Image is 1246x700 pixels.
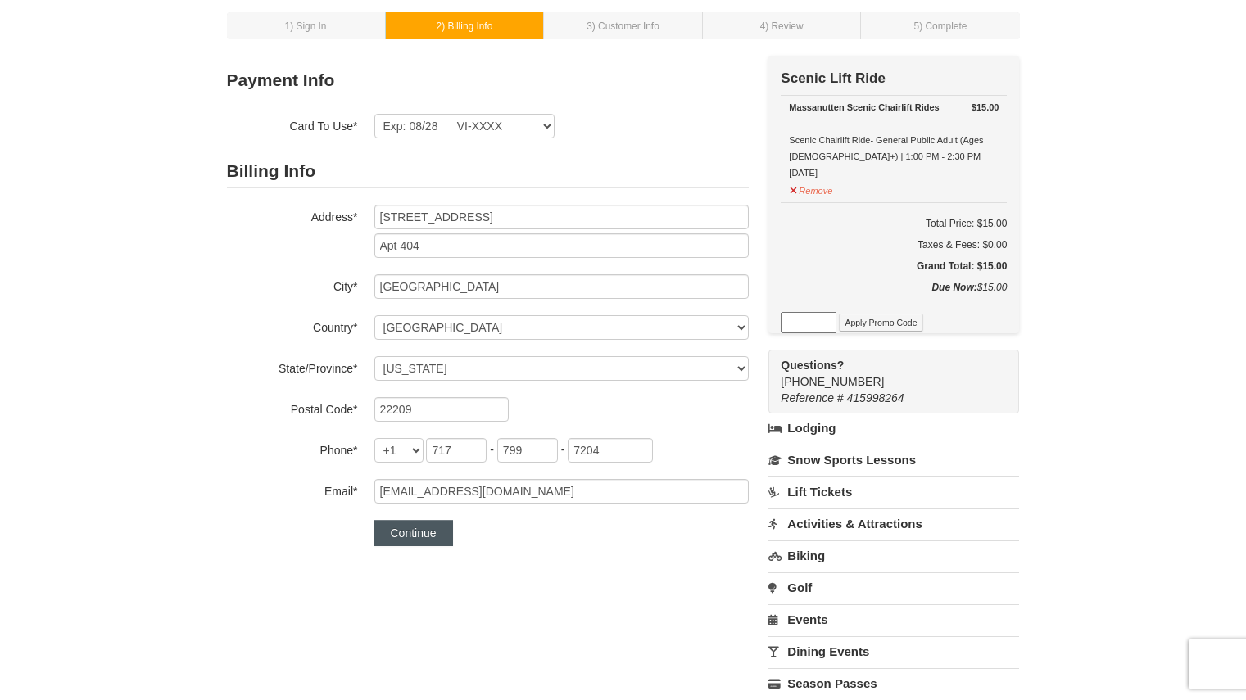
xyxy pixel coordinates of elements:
h2: Billing Info [227,155,749,188]
input: Billing Info [374,205,749,229]
small: 3 [587,20,659,32]
div: Scenic Chairlift Ride- General Public Adult (Ages [DEMOGRAPHIC_DATA]+) | 1:00 PM - 2:30 PM [DATE] [789,99,999,181]
span: ) Customer Info [592,20,659,32]
span: ) Review [765,20,803,32]
span: ) Complete [919,20,967,32]
span: [PHONE_NUMBER] [781,357,990,388]
label: Address* [227,205,358,225]
strong: $15.00 [972,99,999,115]
h2: Payment Info [227,64,749,97]
span: - [490,443,494,456]
a: Activities & Attractions [768,508,1019,539]
strong: Scenic Lift Ride [781,70,886,86]
label: Email* [227,479,358,499]
a: Dining Events [768,636,1019,666]
button: Continue [374,520,453,546]
div: Taxes & Fees: $0.00 [781,237,1007,253]
input: xxx [426,438,487,463]
label: Postal Code* [227,397,358,418]
a: Biking [768,540,1019,571]
a: Snow Sports Lessons [768,445,1019,475]
h5: Grand Total: $15.00 [781,258,1007,274]
a: Golf [768,572,1019,603]
small: 4 [760,20,804,32]
span: ) Billing Info [442,20,492,32]
small: 2 [437,20,493,32]
small: 1 [285,20,327,32]
label: State/Province* [227,356,358,377]
a: Lift Tickets [768,476,1019,507]
small: 5 [914,20,967,32]
label: City* [227,274,358,295]
label: Country* [227,315,358,336]
input: xxx [497,438,558,463]
span: 415998264 [847,391,904,404]
input: Postal Code [374,397,509,422]
input: xxxx [568,438,653,463]
div: Massanutten Scenic Chairlift Rides [789,99,999,115]
button: Apply Promo Code [839,314,922,332]
a: Season Passes [768,668,1019,698]
div: $15.00 [781,279,1007,312]
h6: Total Price: $15.00 [781,215,1007,232]
a: Events [768,604,1019,635]
span: - [561,443,565,456]
a: Lodging [768,413,1019,443]
label: Card To Use* [227,114,358,134]
strong: Questions? [781,359,844,372]
span: Reference # [781,391,843,404]
button: Remove [789,178,833,199]
span: ) Sign In [290,20,326,32]
input: City [374,274,749,299]
label: Phone* [227,438,358,458]
input: Email [374,479,749,504]
strong: Due Now: [931,282,976,293]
